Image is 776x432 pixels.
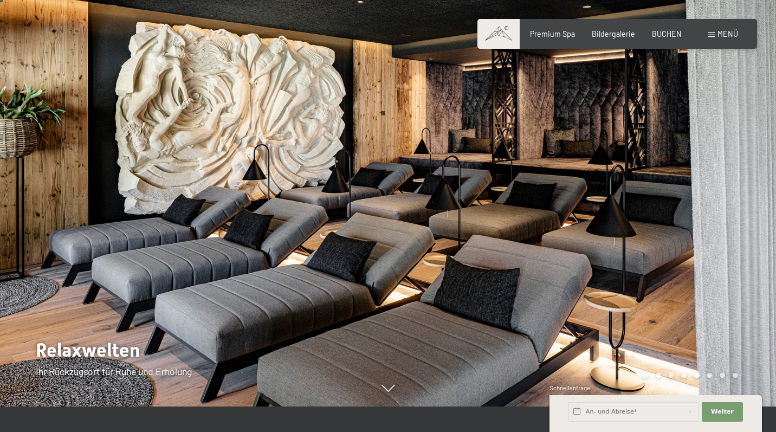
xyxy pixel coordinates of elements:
[681,373,687,378] div: Carousel Page 4
[652,29,682,38] a: BUCHEN
[669,373,674,378] div: Carousel Page 3
[530,29,575,38] a: Premium Spa
[707,373,713,378] div: Carousel Page 6
[702,402,743,422] button: Weiter
[549,384,590,391] span: Schnellanfrage
[720,373,725,378] div: Carousel Page 7
[639,373,738,378] div: Carousel Pagination
[717,29,738,38] span: Menü
[643,373,648,378] div: Carousel Page 1
[694,373,700,378] div: Carousel Page 5 (Current Slide)
[656,373,661,378] div: Carousel Page 2
[733,373,738,378] div: Carousel Page 8
[711,408,734,416] span: Weiter
[592,29,635,38] a: Bildergalerie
